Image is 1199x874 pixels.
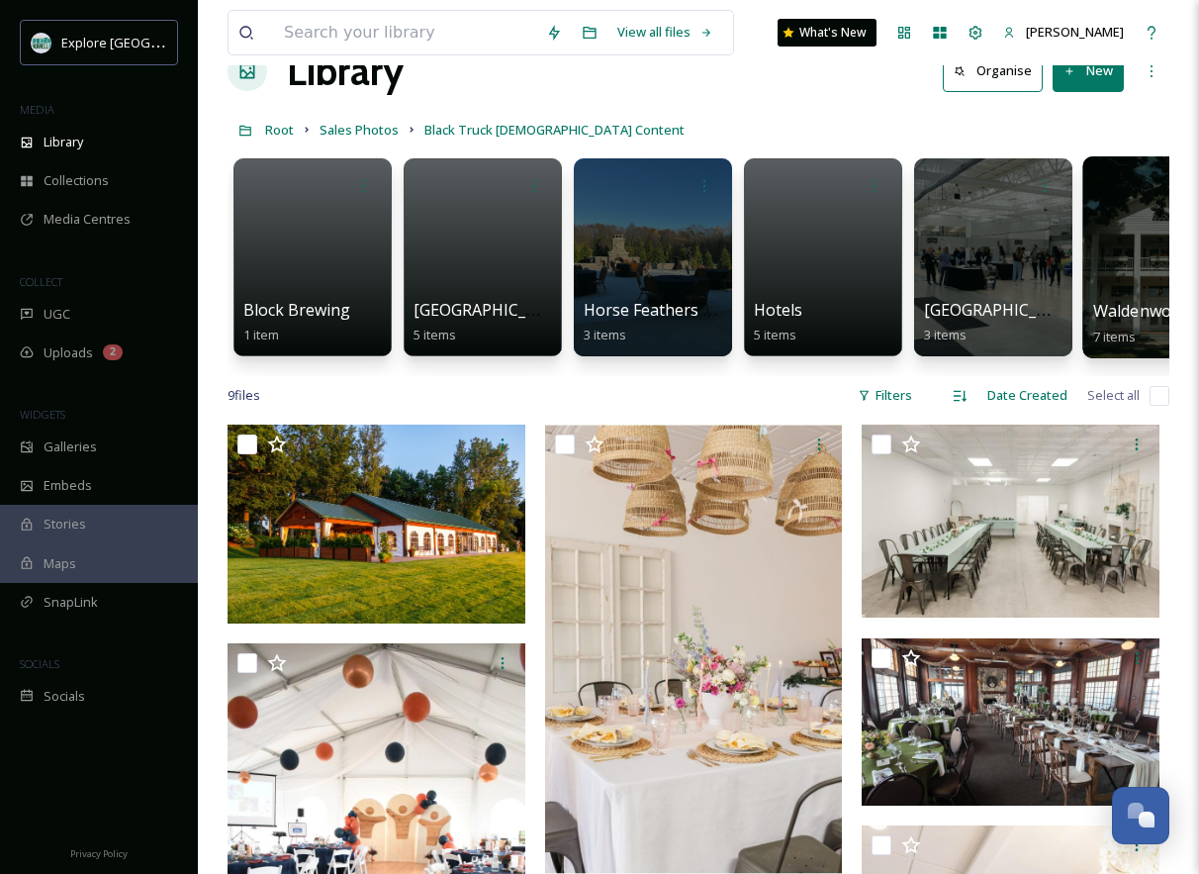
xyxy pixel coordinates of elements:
a: Waldenwoods7 items [1093,302,1199,345]
img: The Collective Howell002.jpg [862,425,1159,618]
div: Filters [848,376,922,415]
span: 5 items [414,326,456,343]
span: COLLECT [20,274,62,289]
button: Open Chat [1112,787,1169,844]
img: WaldenwoodsSunshine001.jpg [228,425,525,624]
span: Root [265,121,294,139]
span: Stories [44,515,86,534]
span: Black Truck [DEMOGRAPHIC_DATA] Content [424,121,685,139]
span: Uploads [44,343,93,362]
span: 3 items [584,326,626,343]
span: Hotels [754,299,802,321]
span: Embeds [44,476,92,495]
span: 5 items [754,326,796,343]
span: Select all [1087,386,1140,405]
span: UGC [44,305,70,324]
a: What's New [778,19,876,47]
span: [GEOGRAPHIC_DATA] [414,299,573,321]
a: Black Truck [DEMOGRAPHIC_DATA] Content [424,118,685,142]
button: New [1053,50,1124,91]
a: Block Brewing1 item [243,301,350,343]
img: WaldenwoodsCromaineEvent004.jpg [862,638,1159,806]
span: Collections [44,171,109,190]
div: 2 [103,344,123,360]
div: Date Created [977,376,1077,415]
span: Library [44,133,83,151]
span: [GEOGRAPHIC_DATA] [924,299,1083,321]
img: 67e7af72-b6c8-455a-acf8-98e6fe1b68aa.avif [32,33,51,52]
span: Galleries [44,437,97,456]
a: [GEOGRAPHIC_DATA]5 items [414,301,573,343]
a: Privacy Policy [70,840,128,864]
input: Search your library [274,11,536,54]
span: Waldenwoods [1093,300,1199,322]
a: Hotels5 items [754,301,802,343]
a: [GEOGRAPHIC_DATA]3 items [924,301,1083,343]
span: Privacy Policy [70,847,128,860]
a: Organise [943,50,1053,91]
span: SnapLink [44,593,98,612]
span: 1 item [243,326,279,343]
span: Sales Photos [320,121,399,139]
span: Socials [44,687,85,706]
span: Explore [GEOGRAPHIC_DATA][PERSON_NAME] [61,33,333,51]
a: View all files [607,13,723,51]
a: Root [265,118,294,142]
span: Maps [44,554,76,573]
span: SOCIALS [20,656,59,671]
a: Horse Feathers & The Reserve Event Center3 items [584,301,910,343]
span: 9 file s [228,386,260,405]
span: Block Brewing [243,299,350,321]
button: Organise [943,50,1043,91]
span: WIDGETS [20,407,65,422]
a: Library [287,42,404,101]
span: 7 items [1093,327,1137,344]
span: Horse Feathers & The Reserve Event Center [584,299,910,321]
span: Media Centres [44,210,131,229]
a: [PERSON_NAME] [993,13,1134,51]
span: 3 items [924,326,967,343]
a: Sales Photos [320,118,399,142]
span: [PERSON_NAME] [1026,23,1124,41]
span: MEDIA [20,102,54,117]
